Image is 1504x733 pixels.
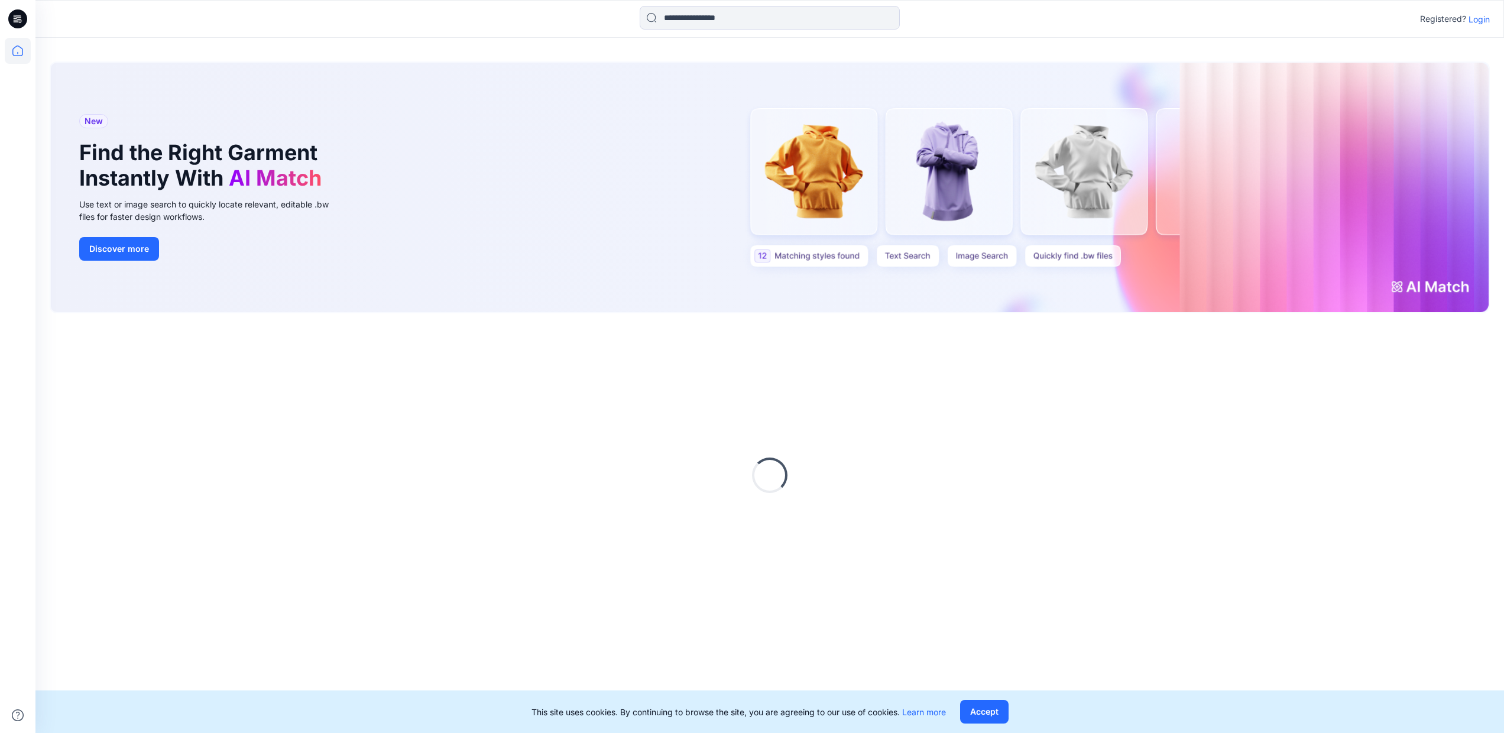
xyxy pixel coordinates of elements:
[85,114,103,128] span: New
[1469,13,1490,25] p: Login
[1420,12,1466,26] p: Registered?
[79,237,159,261] button: Discover more
[531,706,946,718] p: This site uses cookies. By continuing to browse the site, you are agreeing to our use of cookies.
[79,198,345,223] div: Use text or image search to quickly locate relevant, editable .bw files for faster design workflows.
[902,707,946,717] a: Learn more
[229,165,322,191] span: AI Match
[79,140,328,191] h1: Find the Right Garment Instantly With
[960,700,1009,724] button: Accept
